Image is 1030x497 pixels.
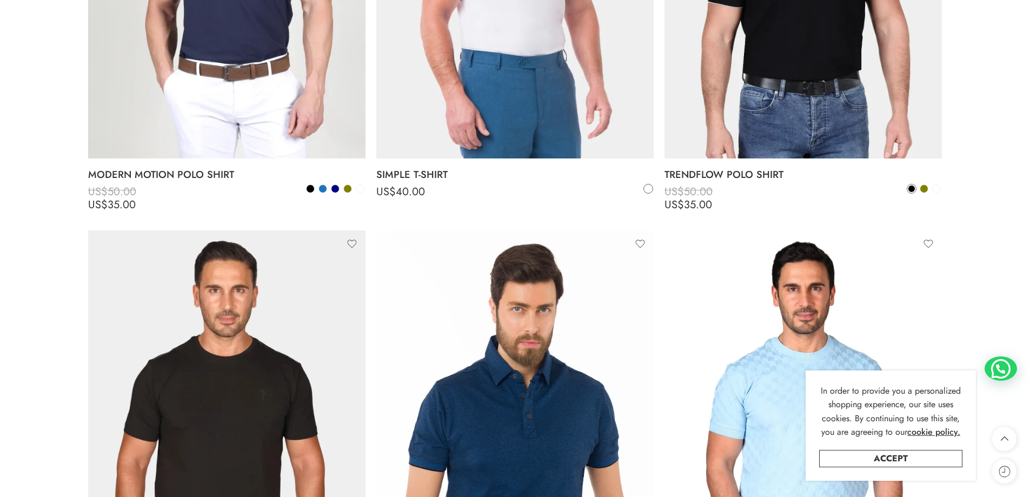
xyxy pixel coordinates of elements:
[907,425,960,439] a: cookie policy.
[376,164,654,185] a: SIMPLE T-SHIRT
[919,184,929,194] a: Olive
[88,197,136,213] bdi: 35.00
[376,184,396,200] span: US$
[664,197,684,213] span: US$
[305,184,315,194] a: Black
[907,184,916,194] a: Black
[355,184,365,194] a: White
[664,184,713,200] bdi: 50.00
[932,184,941,194] a: White
[376,184,425,200] bdi: 40.00
[88,184,108,200] span: US$
[664,164,942,185] a: TRENDFLOW POLO SHIRT
[88,184,136,200] bdi: 50.00
[819,450,962,467] a: Accept
[330,184,340,194] a: Navy
[664,197,712,213] bdi: 35.00
[664,184,684,200] span: US$
[821,385,961,439] span: In order to provide you a personalized shopping experience, our site uses cookies. By continuing ...
[343,184,353,194] a: Olive
[88,197,108,213] span: US$
[318,184,328,194] a: Blue
[643,184,653,194] a: White
[88,164,366,185] a: MODERN MOTION POLO SHIRT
